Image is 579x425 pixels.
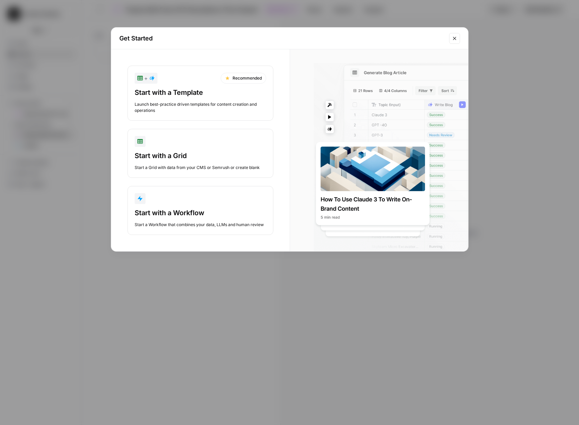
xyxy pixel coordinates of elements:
[135,88,266,97] div: Start with a Template
[135,101,266,114] div: Launch best-practice driven templates for content creation and operations
[127,186,273,235] button: Start with a WorkflowStart a Workflow that combines your data, LLMs and human review
[119,34,445,43] h2: Get Started
[221,73,266,84] div: Recommended
[135,208,266,218] div: Start with a Workflow
[135,151,266,160] div: Start with a Grid
[127,129,273,178] button: Start with a GridStart a Grid with data from your CMS or Semrush or create blank
[449,33,460,44] button: Close modal
[127,66,273,121] button: +RecommendedStart with a TemplateLaunch best-practice driven templates for content creation and o...
[135,222,266,228] div: Start a Workflow that combines your data, LLMs and human review
[137,74,155,82] div: +
[135,165,266,171] div: Start a Grid with data from your CMS or Semrush or create blank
